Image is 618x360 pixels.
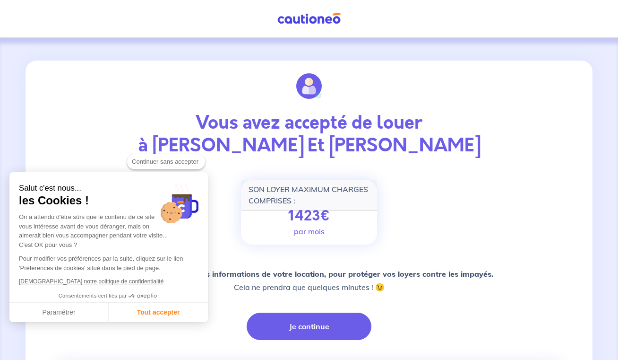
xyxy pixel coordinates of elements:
[288,208,330,225] p: 1423
[54,290,163,302] button: Consentements certifiés par
[274,13,344,25] img: Cautioneo
[125,269,493,279] strong: Nous avons besoin des informations de votre location, pour protéger vos loyers contre les impayés.
[127,154,205,169] button: Continuer sans accepter
[129,282,157,310] svg: Axeptio
[109,303,208,323] button: Tout accepter
[241,180,377,211] div: SON LOYER MAXIMUM CHARGES COMPRISES :
[19,212,198,249] div: On a attendu d'être sûrs que le contenu de ce site vous intéresse avant de vous déranger, mais on...
[247,313,371,340] button: Je continue
[125,267,493,294] p: Cela ne prendra que quelques minutes ! 😉
[294,226,325,237] p: par mois
[19,184,198,193] small: Salut c'est nous...
[9,303,109,323] button: Paramétrer
[59,293,127,299] span: Consentements certifiés par
[296,73,322,99] img: illu_account_valid.svg
[132,157,200,167] span: Continuer sans accepter
[19,278,163,285] a: [DEMOGRAPHIC_DATA] notre politique de confidentialité
[320,206,330,227] span: €
[19,193,198,208] span: les Cookies !
[19,254,198,272] p: Pour modifier vos préférences par la suite, cliquez sur le lien 'Préférences de cookies' situé da...
[54,112,564,157] p: Vous avez accepté de louer à [PERSON_NAME] Et [PERSON_NAME]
